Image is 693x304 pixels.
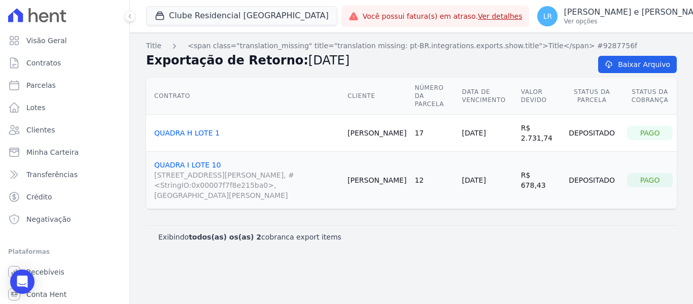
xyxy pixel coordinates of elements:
span: Conta Hent [26,289,66,299]
a: QUADRA I LOTE 10[STREET_ADDRESS][PERSON_NAME], #<StringIO:0x00007f7f8e215ba0>, [GEOGRAPHIC_DATA][... [154,161,339,200]
span: [STREET_ADDRESS][PERSON_NAME], #<StringIO:0x00007f7f8e215ba0>, [GEOGRAPHIC_DATA][PERSON_NAME] [154,170,339,200]
a: Parcelas [4,75,125,95]
span: Minha Carteira [26,147,79,157]
span: [DATE] [308,53,350,67]
span: Negativação [26,214,71,224]
span: LR [543,13,552,20]
a: Contratos [4,53,125,73]
div: Plataformas [8,246,121,258]
a: Visão Geral [4,30,125,51]
td: [DATE] [458,152,517,209]
a: Ver detalhes [478,12,523,20]
a: <span class="translation_missing" title="translation missing: pt-BR.integrations.exports.show.tit... [188,41,637,51]
th: Valor devido [517,78,561,115]
span: Recebíveis [26,267,64,277]
button: Clube Residencial [GEOGRAPHIC_DATA] [146,6,337,25]
th: Status da Parcela [561,78,623,115]
p: Exibindo cobranca export items [158,232,341,242]
a: Transferências [4,164,125,185]
td: 17 [410,115,458,152]
h2: Exportação de Retorno: [146,51,582,70]
a: QUADRA H LOTE 1 [154,129,220,137]
span: Transferências [26,170,78,180]
div: Depositado [565,173,619,187]
td: [PERSON_NAME] [343,115,410,152]
td: R$ 2.731,74 [517,115,561,152]
a: Baixar Arquivo [598,56,677,73]
th: Data de Vencimento [458,78,517,115]
th: Status da Cobrança [623,78,677,115]
a: Recebíveis [4,262,125,282]
div: Pago [627,126,673,140]
span: translation missing: pt-BR.integrations.exports.index.title [146,42,161,50]
a: Clientes [4,120,125,140]
td: R$ 678,43 [517,152,561,209]
div: Open Intercom Messenger [10,269,34,294]
a: Minha Carteira [4,142,125,162]
nav: Breadcrumb [146,41,677,51]
div: Depositado [565,126,619,140]
span: Parcelas [26,80,56,90]
b: todos(as) os(as) 2 [189,233,261,241]
div: Pago [627,173,673,187]
span: Contratos [26,58,61,68]
th: Cliente [343,78,410,115]
a: Lotes [4,97,125,118]
a: Negativação [4,209,125,229]
a: Crédito [4,187,125,207]
td: [DATE] [458,115,517,152]
span: Clientes [26,125,55,135]
th: Contrato [146,78,343,115]
a: Title [146,41,161,51]
td: 12 [410,152,458,209]
th: Número da Parcela [410,78,458,115]
span: Crédito [26,192,52,202]
span: Visão Geral [26,36,67,46]
span: Você possui fatura(s) em atraso. [363,11,523,22]
td: [PERSON_NAME] [343,152,410,209]
span: Lotes [26,103,46,113]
